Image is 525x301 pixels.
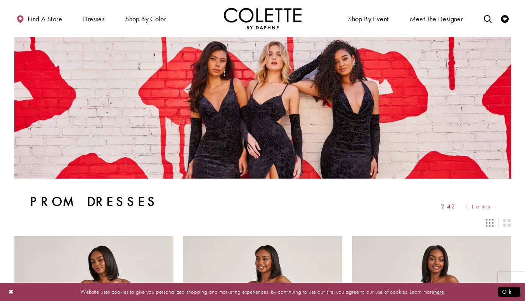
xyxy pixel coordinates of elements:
[434,288,444,296] a: here
[499,8,511,29] a: Check Wishlist
[498,287,520,297] button: Submit Dialog
[81,8,106,29] span: Dresses
[441,203,496,210] span: 242 items
[123,8,168,29] span: Shop by color
[486,219,494,227] span: Switch layout to 3 columns
[482,8,494,29] a: Toggle search
[83,15,104,23] span: Dresses
[224,8,301,29] img: Colette by Daphne
[30,194,158,210] h1: Prom Dresses
[408,8,465,29] a: Meet the designer
[348,15,388,23] span: Shop By Event
[5,285,18,299] button: Close Dialog
[125,15,166,23] span: Shop by color
[346,8,390,29] span: Shop By Event
[503,219,511,227] span: Switch layout to 2 columns
[10,214,516,231] div: Layout Controls
[28,15,62,23] span: Find a store
[224,8,301,29] a: Visit Home Page
[14,8,64,29] a: Find a store
[410,15,463,23] span: Meet the designer
[56,287,469,297] p: Website uses cookies to give you personalized shopping and marketing experiences. By continuing t...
